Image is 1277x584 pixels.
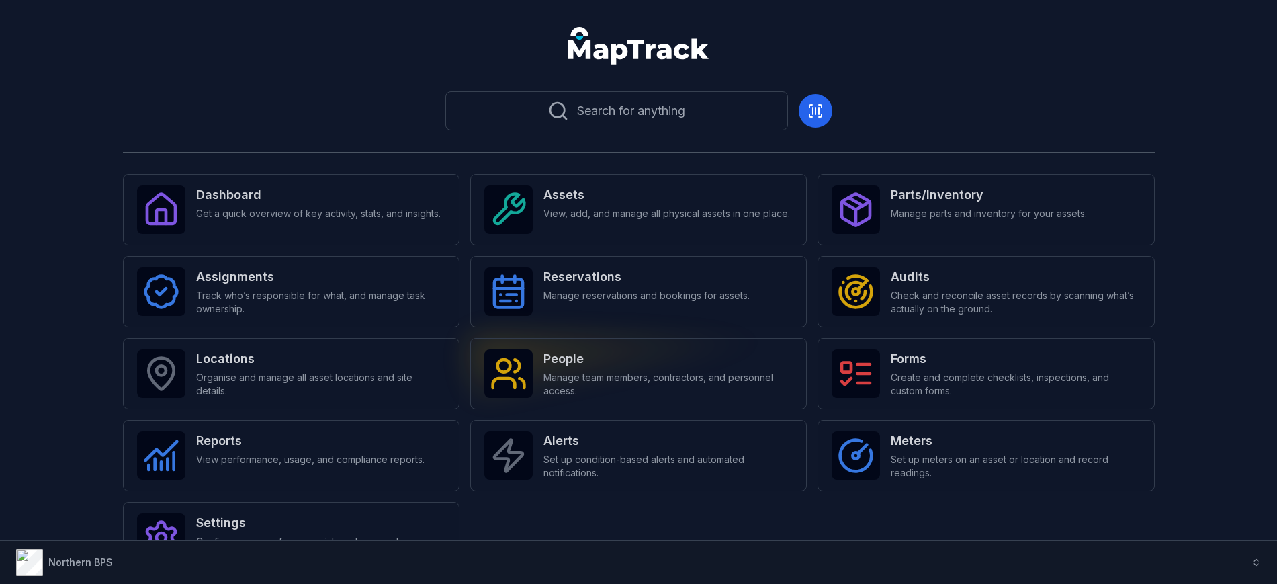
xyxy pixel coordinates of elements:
[470,338,807,409] a: PeopleManage team members, contractors, and personnel access.
[891,431,1140,450] strong: Meters
[445,91,788,130] button: Search for anything
[543,431,793,450] strong: Alerts
[470,420,807,491] a: AlertsSet up condition-based alerts and automated notifications.
[891,267,1140,286] strong: Audits
[891,185,1087,204] strong: Parts/Inventory
[123,256,459,327] a: AssignmentsTrack who’s responsible for what, and manage task ownership.
[543,453,793,480] span: Set up condition-based alerts and automated notifications.
[123,338,459,409] a: LocationsOrganise and manage all asset locations and site details.
[577,101,685,120] span: Search for anything
[196,371,445,398] span: Organise and manage all asset locations and site details.
[891,453,1140,480] span: Set up meters on an asset or location and record readings.
[196,453,425,466] span: View performance, usage, and compliance reports.
[543,349,793,368] strong: People
[196,185,441,204] strong: Dashboard
[123,174,459,245] a: DashboardGet a quick overview of key activity, stats, and insights.
[196,535,445,562] span: Configure app preferences, integrations, and permissions.
[123,502,459,573] a: SettingsConfigure app preferences, integrations, and permissions.
[196,431,425,450] strong: Reports
[891,289,1140,316] span: Check and reconcile asset records by scanning what’s actually on the ground.
[543,289,750,302] span: Manage reservations and bookings for assets.
[543,185,790,204] strong: Assets
[196,349,445,368] strong: Locations
[543,371,793,398] span: Manage team members, contractors, and personnel access.
[470,174,807,245] a: AssetsView, add, and manage all physical assets in one place.
[891,349,1140,368] strong: Forms
[891,371,1140,398] span: Create and complete checklists, inspections, and custom forms.
[547,27,731,65] nav: Global
[818,420,1154,491] a: MetersSet up meters on an asset or location and record readings.
[123,420,459,491] a: ReportsView performance, usage, and compliance reports.
[470,256,807,327] a: ReservationsManage reservations and bookings for assets.
[196,513,445,532] strong: Settings
[543,267,750,286] strong: Reservations
[818,338,1154,409] a: FormsCreate and complete checklists, inspections, and custom forms.
[196,267,445,286] strong: Assignments
[818,256,1154,327] a: AuditsCheck and reconcile asset records by scanning what’s actually on the ground.
[48,556,113,568] strong: Northern BPS
[196,289,445,316] span: Track who’s responsible for what, and manage task ownership.
[818,174,1154,245] a: Parts/InventoryManage parts and inventory for your assets.
[543,207,790,220] span: View, add, and manage all physical assets in one place.
[891,207,1087,220] span: Manage parts and inventory for your assets.
[196,207,441,220] span: Get a quick overview of key activity, stats, and insights.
